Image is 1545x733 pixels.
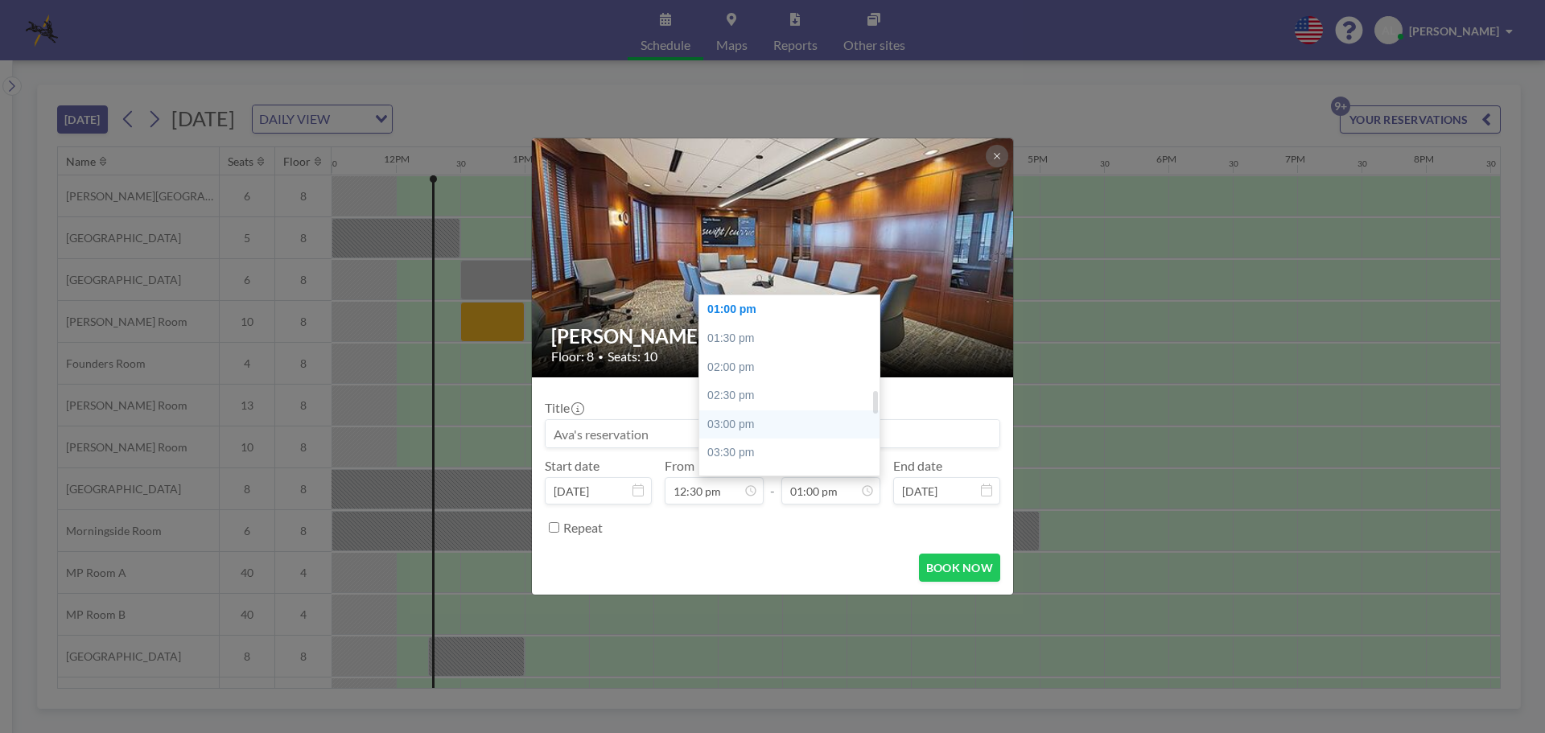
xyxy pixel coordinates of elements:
span: - [770,463,775,499]
label: End date [893,458,942,474]
label: Repeat [563,520,603,536]
div: 01:00 pm [699,295,888,324]
div: 01:30 pm [699,324,888,353]
div: 02:30 pm [699,381,888,410]
button: BOOK NOW [919,554,1000,582]
span: Floor: 8 [551,348,594,364]
span: Seats: 10 [608,348,657,364]
h2: [PERSON_NAME] Room [551,324,995,348]
label: Title [545,400,583,416]
input: Ava's reservation [546,420,999,447]
img: 537.jpg [532,76,1015,439]
span: • [598,351,604,363]
div: 03:30 pm [699,439,888,467]
div: 04:00 pm [699,467,888,496]
div: 03:00 pm [699,410,888,439]
div: 02:00 pm [699,353,888,382]
label: From [665,458,694,474]
label: Start date [545,458,599,474]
